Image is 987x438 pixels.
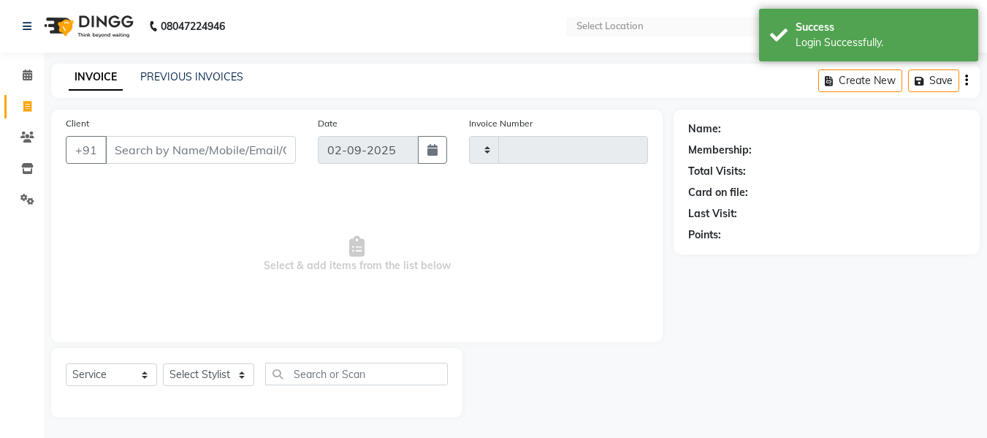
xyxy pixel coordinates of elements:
[796,20,967,35] div: Success
[37,6,137,47] img: logo
[688,143,752,158] div: Membership:
[688,185,748,200] div: Card on file:
[469,117,533,130] label: Invoice Number
[688,121,721,137] div: Name:
[105,136,296,164] input: Search by Name/Mobile/Email/Code
[265,363,448,385] input: Search or Scan
[140,70,243,83] a: PREVIOUS INVOICES
[66,136,107,164] button: +91
[161,6,225,47] b: 08047224946
[66,181,648,328] span: Select & add items from the list below
[688,164,746,179] div: Total Visits:
[69,64,123,91] a: INVOICE
[318,117,338,130] label: Date
[576,19,644,34] div: Select Location
[688,206,737,222] div: Last Visit:
[66,117,89,130] label: Client
[818,69,902,92] button: Create New
[796,35,967,50] div: Login Successfully.
[688,227,721,243] div: Points:
[908,69,959,92] button: Save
